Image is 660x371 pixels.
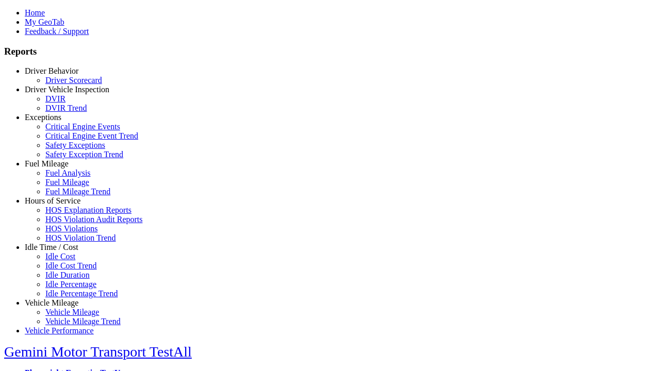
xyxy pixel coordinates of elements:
[45,280,96,289] a: Idle Percentage
[45,76,102,85] a: Driver Scorecard
[25,159,69,168] a: Fuel Mileage
[45,233,116,242] a: HOS Violation Trend
[45,178,89,187] a: Fuel Mileage
[25,66,78,75] a: Driver Behavior
[45,317,121,326] a: Vehicle Mileage Trend
[25,85,109,94] a: Driver Vehicle Inspection
[45,94,65,103] a: DVIR
[25,27,89,36] a: Feedback / Support
[45,104,87,112] a: DVIR Trend
[45,271,90,279] a: Idle Duration
[25,113,61,122] a: Exceptions
[45,150,123,159] a: Safety Exception Trend
[45,131,138,140] a: Critical Engine Event Trend
[25,298,78,307] a: Vehicle Mileage
[45,206,131,214] a: HOS Explanation Reports
[45,141,105,149] a: Safety Exceptions
[25,196,80,205] a: Hours of Service
[4,344,192,360] a: Gemini Motor Transport TestAll
[45,122,120,131] a: Critical Engine Events
[25,8,45,17] a: Home
[45,308,99,316] a: Vehicle Mileage
[25,18,64,26] a: My GeoTab
[45,252,75,261] a: Idle Cost
[45,215,143,224] a: HOS Violation Audit Reports
[45,168,91,177] a: Fuel Analysis
[45,187,110,196] a: Fuel Mileage Trend
[45,261,97,270] a: Idle Cost Trend
[4,46,656,57] h3: Reports
[45,289,118,298] a: Idle Percentage Trend
[25,326,94,335] a: Vehicle Performance
[25,243,78,251] a: Idle Time / Cost
[45,224,97,233] a: HOS Violations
